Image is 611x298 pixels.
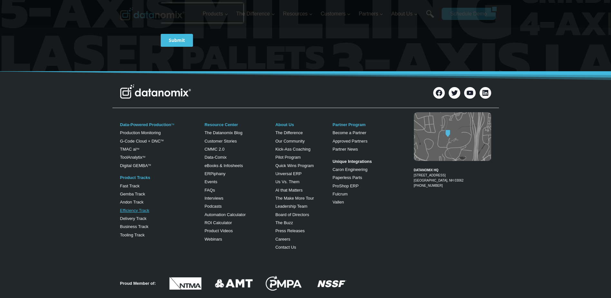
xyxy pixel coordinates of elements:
sup: TM [161,139,164,142]
a: Approved Partners [332,139,367,144]
a: [STREET_ADDRESS][GEOGRAPHIC_DATA], NH 03062 [414,174,464,182]
a: Pilot Program [275,155,301,160]
a: Terms [72,144,82,148]
a: Production Monitoring [120,130,161,135]
a: Business Track [120,224,148,229]
span: Last Name [145,0,166,6]
a: Vallen [332,200,344,204]
a: TMAC aiTM [120,147,139,152]
a: ToolAnalytix [120,155,142,160]
strong: Unique Integrations [332,159,372,164]
a: Careers [275,237,290,242]
strong: DATANOMIX HQ [414,168,439,172]
a: ROI Calculator [205,220,232,225]
span: Phone number [145,27,174,33]
a: Customer Stories [205,139,237,144]
span: State/Region [145,80,170,85]
a: Automation Calculator [205,212,246,217]
a: FAQs [205,188,215,193]
a: Fast Track [120,184,140,188]
a: The Datanomix Blog [205,130,243,135]
a: Andon Track [120,200,144,204]
a: Become a Partner [332,130,366,135]
figcaption: [PHONE_NUMBER] [414,163,491,188]
a: Partner News [332,147,358,152]
a: Podcasts [205,204,222,209]
a: ProShop ERP [332,184,358,188]
a: Us Vs. Them [275,179,300,184]
a: The Make More Tour [275,196,314,201]
a: Interviews [205,196,224,201]
a: Data-Powered Production [120,122,171,127]
a: G-Code Cloud + DNCTM [120,139,164,144]
sup: TM [148,164,151,166]
a: TM [142,156,145,158]
a: Kick-Ass Coaching [275,147,310,152]
a: Tooling Track [120,233,145,237]
a: Caron Engineering [332,167,367,172]
a: Privacy Policy [88,144,109,148]
a: Our Community [275,139,305,144]
a: Product Videos [205,228,233,233]
a: Webinars [205,237,222,242]
img: Datanomix map image [414,112,491,161]
a: Unversal ERP [275,171,302,176]
a: The Difference [275,130,303,135]
strong: Proud Member of: [120,281,156,286]
a: ERPiphany [205,171,225,176]
a: Resource Center [205,122,238,127]
a: Contact Us [275,245,296,250]
a: AI that Matters [275,188,303,193]
a: Efficiency Track [120,208,149,213]
a: The Buzz [275,220,293,225]
img: Datanomix Logo [120,84,191,99]
a: Digital GEMBATM [120,163,151,168]
a: Events [205,179,217,184]
a: Quick Wins Program [275,163,314,168]
a: Board of Directors [275,212,309,217]
a: eBooks & Infosheets [205,163,243,168]
a: Product Tracks [120,175,150,180]
a: About Us [275,122,294,127]
a: Press Releases [275,228,305,233]
a: Data-Comix [205,155,227,160]
a: Gemba Track [120,192,145,196]
a: Delivery Track [120,216,147,221]
a: TM [171,123,174,125]
sup: TM [136,148,139,150]
a: CMMC 2.0 [205,147,224,152]
a: Paperless Parts [332,175,362,180]
a: Fulcrum [332,192,348,196]
a: Leadership Team [275,204,308,209]
a: Partner Program [332,122,366,127]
